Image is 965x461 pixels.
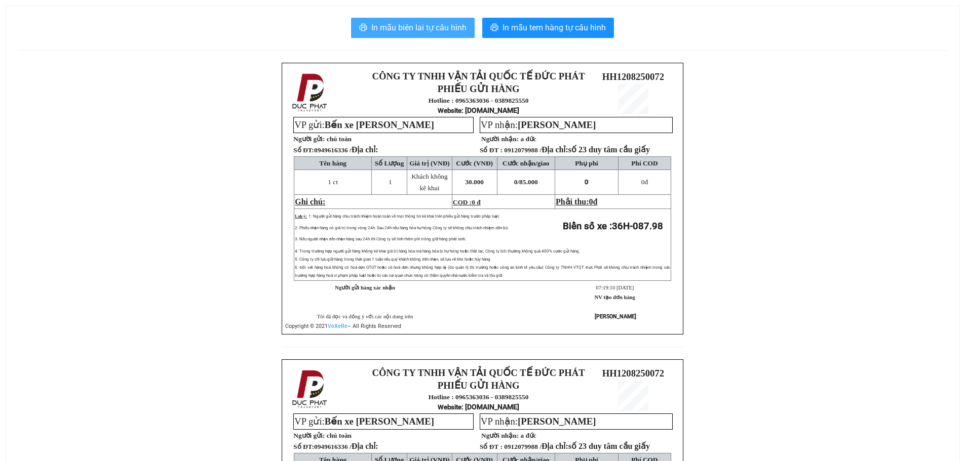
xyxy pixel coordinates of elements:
[453,198,481,206] span: COD :
[314,443,378,450] span: 0949616336 /
[295,226,508,230] span: 2: Phiếu nhận hàng có giá trị trong vòng 24h. Sau 24h nếu hàng hóa hư hỏng Công ty sẽ không chịu ...
[568,145,650,154] span: số 23 duy tâm cầu giấy
[504,443,650,450] span: 0912079988 /
[542,442,650,450] span: Địa chỉ:
[285,323,401,329] span: Copyright © 2021 – All Rights Reserved
[289,368,332,410] img: logo
[503,21,606,34] span: In mẫu tem hàng tự cấu hình
[293,146,378,154] strong: Số ĐT:
[585,178,589,186] span: 0
[518,416,596,427] span: [PERSON_NAME]
[602,71,664,82] span: HH1208250072
[327,135,352,143] span: chú toàn
[595,313,636,320] strong: [PERSON_NAME]
[335,285,395,290] strong: Người gửi hàng xác nhận
[372,367,585,378] strong: CÔNG TY TNHH VẬN TẢI QUỐC TẾ ĐỨC PHÁT
[294,416,434,427] span: VP gửi:
[325,119,434,130] span: Bến xe [PERSON_NAME]
[490,23,498,33] span: printer
[438,83,520,94] strong: PHIẾU GỬI HÀNG
[542,145,650,154] span: Địa chỉ:
[319,159,346,167] span: Tên hàng
[429,97,529,104] strong: Hotline : 0965363036 - 0389825550
[482,18,614,38] button: printerIn mẫu tem hàng tự cấu hình
[518,119,596,130] span: [PERSON_NAME]
[563,221,663,232] strong: Biển số xe :
[480,443,503,450] strong: Số ĐT :
[295,197,325,206] span: Ghi chú:
[438,380,520,391] strong: PHIẾU GỬI HÀNG
[612,221,663,232] span: 36H-087.98
[295,249,580,254] span: 4: Trong trường hợp người gửi hàng không kê khai giá trị hàng hóa mà hàng hóa bị hư hỏng hoặc thấ...
[519,178,538,186] span: 85.000
[503,159,550,167] span: Cước nhận/giao
[293,135,325,143] strong: Người gửi:
[481,416,596,427] span: VP nhận:
[359,23,367,33] span: printer
[389,178,392,186] span: 1
[352,442,378,450] span: Địa chỉ:
[481,135,519,143] strong: Người nhận:
[411,173,447,192] span: Khách không kê khai
[325,416,434,427] span: Bến xe [PERSON_NAME]
[641,178,648,186] span: đ
[520,432,536,439] span: a đức
[289,71,332,114] img: logo
[409,159,450,167] span: Giá trị (VNĐ)
[295,214,306,219] span: Lưu ý:
[314,146,378,154] span: 0949616336 /
[438,107,461,114] span: Website
[294,119,434,130] span: VP gửi:
[595,295,635,300] strong: NV tạo đơn hàng
[596,285,634,290] span: 07:19:10 [DATE]
[328,178,338,186] span: 1 ct
[593,197,598,206] span: đ
[481,432,519,439] strong: Người nhận:
[328,323,348,329] a: VeXeRe
[295,257,491,262] span: 5: Công ty chỉ lưu giữ hàng trong thời gian 1 tuần nếu quý khách không đến nhận, sẽ lưu về kho ho...
[371,21,467,34] span: In mẫu biên lai tự cấu hình
[293,432,325,439] strong: Người gửi:
[480,146,503,154] strong: Số ĐT :
[504,146,650,154] span: 0912079988 /
[520,135,536,143] span: a đức
[438,403,519,411] strong: : [DOMAIN_NAME]
[295,237,466,241] span: 3: Nếu người nhận đến nhận hàng sau 24h thì Công ty sẽ tính thêm phí trông giữ hàng phát sinh.
[556,197,597,206] span: Phải thu:
[351,18,475,38] button: printerIn mẫu biên lai tự cấu hình
[514,178,538,186] span: 0/
[293,443,378,450] strong: Số ĐT:
[375,159,404,167] span: Số Lượng
[372,71,585,81] strong: CÔNG TY TNHH VẬN TẢI QUỐC TẾ ĐỨC PHÁT
[295,265,670,278] span: 6: Đối với hàng hoá không có hoá đơn GTGT hoặc có hoá đơn nhưng không hợp lệ (do quản lý thị trườ...
[317,314,413,319] span: Tôi đã đọc và đồng ý với các nội dung trên
[568,442,650,450] span: số 23 duy tâm cầu giấy
[465,178,484,186] span: 30.000
[429,393,529,401] strong: Hotline : 0965363036 - 0389825550
[456,159,493,167] span: Cước (VNĐ)
[589,197,593,206] span: 0
[438,403,461,411] span: Website
[352,145,378,154] span: Địa chỉ:
[438,106,519,114] strong: : [DOMAIN_NAME]
[481,119,596,130] span: VP nhận:
[308,214,500,219] span: 1: Người gửi hàng chịu trách nhiệm hoàn toàn về mọi thông tin kê khai trên phiếu gửi hàng trước p...
[327,432,352,439] span: chú toàn
[631,159,658,167] span: Phí COD
[641,178,645,186] span: 0
[602,368,664,379] span: HH1208250072
[472,198,480,206] span: 0 đ
[575,159,598,167] span: Phụ phí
